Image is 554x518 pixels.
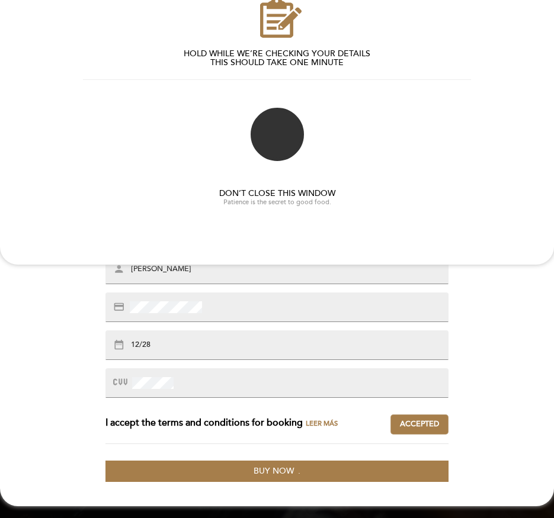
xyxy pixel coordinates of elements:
input: MM/YY [130,339,171,351]
i: date_range [113,339,125,351]
button: Buy now [105,461,449,482]
i: credit_card [113,301,125,313]
span: Leer más [306,420,338,427]
span: Buy now [254,466,294,476]
span: Accepted [400,419,439,430]
span: THIS SHOULD TAKE ONE MINUTE [210,57,344,67]
button: Accepted [390,414,449,435]
div: I accept the terms and conditions for booking [105,414,391,435]
input: Name as printed on card [130,263,451,275]
span: HOLD WHILE WE’RE CHECKING YOUR DETAILS [184,49,370,59]
i: person [113,263,125,275]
